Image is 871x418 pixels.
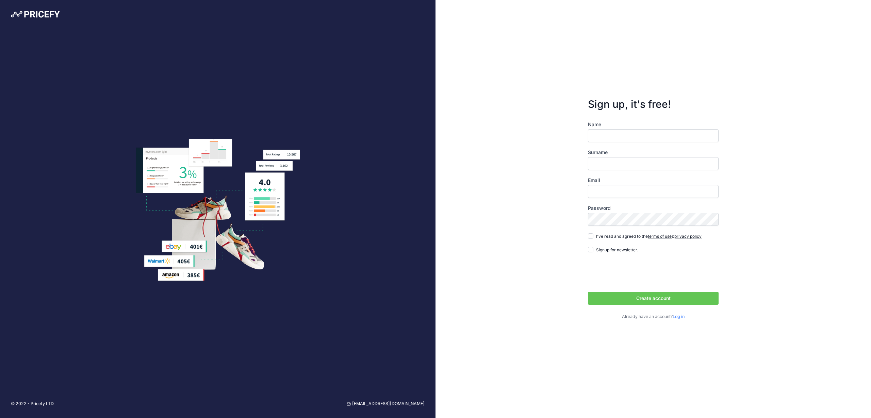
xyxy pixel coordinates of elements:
[596,234,702,239] span: I've read and agreed to the &
[588,314,719,320] p: Already have an account?
[596,247,638,252] span: Signup for newsletter.
[347,401,425,407] a: [EMAIL_ADDRESS][DOMAIN_NAME]
[588,205,719,212] label: Password
[588,149,719,156] label: Surname
[11,401,54,407] p: © 2022 - Pricefy LTD
[648,234,672,239] a: terms of use
[588,177,719,184] label: Email
[588,260,691,286] iframe: reCAPTCHA
[673,314,685,319] a: Log in
[588,292,719,305] button: Create account
[674,234,702,239] a: privacy policy
[11,11,60,18] img: Pricefy
[588,121,719,128] label: Name
[588,98,719,110] h3: Sign up, it's free!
